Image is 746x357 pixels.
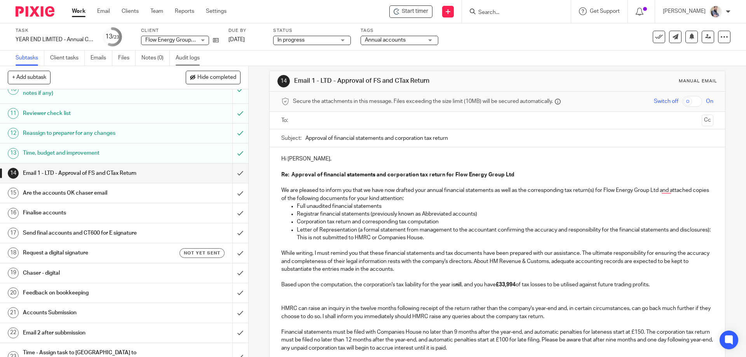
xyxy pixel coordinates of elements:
[389,5,432,18] div: Flow Energy Group Ltd - YEAR END LIMITED - Annual COMPANY accounts and CT600 return
[23,327,157,339] h1: Email 2 after subbmission
[281,305,713,320] p: HMRC can raise an inquiry in the twelve months following receipt of the return rather than the co...
[118,51,136,66] a: Files
[297,202,713,210] p: Full unaudited financial statements
[8,307,19,318] div: 21
[23,80,157,99] h1: Send Draft accounts to reviewer (Reassign to PM with notes if any)
[145,37,200,43] span: Flow Energy Group Ltd
[709,5,722,18] img: Pixie%2002.jpg
[496,282,516,287] strong: £33,994
[23,287,157,299] h1: Feedback on bookkeeping
[175,7,194,15] a: Reports
[186,71,241,84] button: Hide completed
[455,282,462,287] strong: nil
[8,327,19,338] div: 22
[8,208,19,219] div: 16
[277,37,305,43] span: In progress
[8,247,19,258] div: 18
[706,98,713,105] span: On
[297,226,713,242] p: Letter of Representation (a formal statement from management to the accountant confirming the acc...
[23,267,157,279] h1: Chaser - digital
[365,37,406,43] span: Annual accounts
[23,167,157,179] h1: Email 1 - LTD - Approval of FS and CTax Return
[23,187,157,199] h1: Are the accounts OK chaser email
[23,207,157,219] h1: Finalise accounts
[23,307,157,319] h1: Accounts Submission
[16,28,93,34] label: Task
[663,7,706,15] p: [PERSON_NAME]
[197,75,236,81] span: Hide completed
[8,108,19,119] div: 11
[97,7,110,15] a: Email
[281,281,713,289] p: Based upon the computation, the corporation's tax liability for the year is , and you have of tax...
[281,117,290,124] label: To:
[23,127,157,139] h1: Reassign to preparer for any changes
[23,227,157,239] h1: Send final accounts and CT600 for E signature
[478,9,547,16] input: Search
[281,249,713,273] p: While writing, I must remind you that these financial statements and tax documents have been prep...
[150,7,163,15] a: Team
[8,188,19,199] div: 15
[23,147,157,159] h1: Time, budget and improvement
[281,328,713,352] p: Financial statements must be filed with Companies House no later than 9 months after the year-end...
[50,51,85,66] a: Client tasks
[8,128,19,139] div: 12
[8,268,19,279] div: 19
[176,51,206,66] a: Audit logs
[16,51,44,66] a: Subtasks
[361,28,438,34] label: Tags
[105,32,119,41] div: 13
[8,228,19,239] div: 17
[23,247,157,259] h1: Request a digital signature
[206,7,227,15] a: Settings
[228,37,245,42] span: [DATE]
[702,115,713,126] button: Cc
[281,186,713,202] p: We are pleased to inform you that we have now drafted your annual financial statements as well as...
[679,78,717,84] div: Manual email
[8,84,19,95] div: 10
[8,148,19,159] div: 13
[294,77,514,85] h1: Email 1 - LTD - Approval of FS and CTax Return
[122,7,139,15] a: Clients
[297,210,713,218] p: Registrar financial statements (previously known as Abbreviated accounts)
[297,218,713,226] p: Corporation tax return and corresponding tax computation
[8,168,19,179] div: 14
[273,28,351,34] label: Status
[281,155,713,163] p: Hi [PERSON_NAME],
[654,98,678,105] span: Switch off
[141,28,219,34] label: Client
[16,6,54,17] img: Pixie
[184,250,220,256] span: Not yet sent
[16,36,93,44] div: YEAR END LIMITED - Annual COMPANY accounts and CT600 return
[590,9,620,14] span: Get Support
[8,71,51,84] button: + Add subtask
[141,51,170,66] a: Notes (0)
[91,51,112,66] a: Emails
[23,108,157,119] h1: Reviewer check list
[293,98,553,105] span: Secure the attachments in this message. Files exceeding the size limit (10MB) will be secured aut...
[112,35,119,39] small: /23
[281,172,514,178] strong: Re: Approval of financial statements and corporation tax return for Flow Energy Group Ltd
[72,7,85,15] a: Work
[281,134,302,142] label: Subject:
[228,28,263,34] label: Due by
[8,287,19,298] div: 20
[402,7,428,16] span: Start timer
[277,75,290,87] div: 14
